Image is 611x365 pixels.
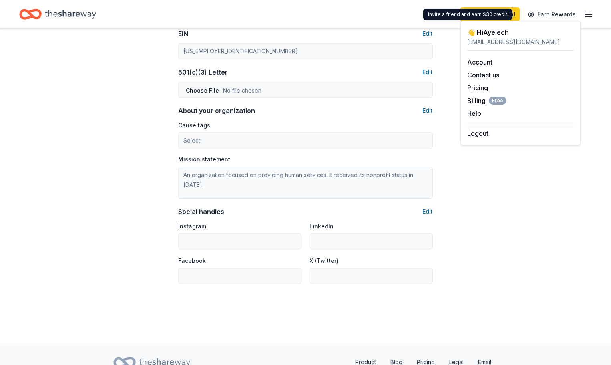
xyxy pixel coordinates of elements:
[178,155,230,163] label: Mission statement
[422,106,433,115] button: Edit
[467,37,574,47] div: [EMAIL_ADDRESS][DOMAIN_NAME]
[422,67,433,77] button: Edit
[178,222,206,230] label: Instagram
[178,121,210,129] label: Cause tags
[467,70,499,80] button: Contact us
[422,29,433,38] button: Edit
[467,28,574,37] div: 👋 Hi Ayelech
[489,97,506,105] span: Free
[178,106,255,115] div: About your organization
[467,129,488,138] button: Logout
[178,43,433,59] input: 12-3456789
[178,207,224,216] div: Social handles
[422,207,433,216] button: Edit
[423,9,512,20] div: Invite a friend and earn $30 credit
[19,5,96,24] a: Home
[178,67,228,77] div: 501(c)(3) Letter
[467,58,492,66] a: Account
[178,132,433,149] button: Select
[523,7,581,22] a: Earn Rewards
[460,7,520,22] a: Start free trial
[467,96,506,105] button: BillingFree
[467,109,481,118] button: Help
[310,222,334,230] label: LinkedIn
[178,167,433,199] textarea: An organization focused on providing human services. It received its nonprofit status in [DATE].
[178,29,188,38] div: EIN
[183,136,200,145] span: Select
[467,96,506,105] span: Billing
[310,257,338,265] label: X (Twitter)
[178,257,206,265] label: Facebook
[467,84,488,92] a: Pricing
